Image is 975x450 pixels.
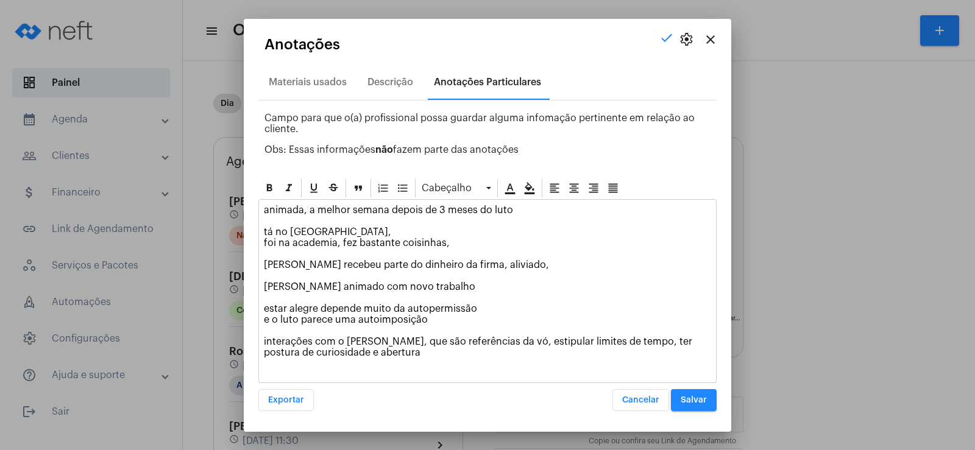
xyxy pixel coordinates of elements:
div: Alinhar justificado [604,179,622,197]
div: Strike [324,179,342,197]
div: Itálico [280,179,298,197]
div: Alinhar à direita [584,179,603,197]
div: Cor de fundo [520,179,539,197]
button: Cancelar [612,389,669,411]
div: Descrição [367,77,413,88]
strong: não [375,145,393,155]
div: Alinhar ao centro [565,179,583,197]
div: Cor do texto [501,179,519,197]
span: settings [679,32,693,47]
div: Anotações Particulares [434,77,541,88]
mat-icon: check [659,30,674,45]
p: animada, a melhor semana depois de 3 meses do luto tá no [GEOGRAPHIC_DATA], foi na academia, fez ... [264,205,711,358]
button: Exportar [258,389,314,411]
button: Salvar [671,389,717,411]
span: Anotações [264,37,340,52]
span: Exportar [268,396,304,404]
span: Salvar [681,396,707,404]
p: Obs: Essas informações fazem parte das anotações [264,144,717,155]
div: Materiais usados [269,77,347,88]
div: Alinhar à esquerda [545,179,564,197]
div: Ordered List [374,179,392,197]
span: Cancelar [622,396,659,404]
div: Sublinhado [305,179,323,197]
div: Bullet List [394,179,412,197]
div: Blockquote [349,179,367,197]
div: Negrito [260,179,278,197]
mat-icon: close [703,32,718,47]
span: Campo para que o(a) profissional possa guardar alguma infomação pertinente em relação ao cliente. [264,113,695,134]
div: Cabeçalho [419,179,494,197]
button: settings [674,27,698,52]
